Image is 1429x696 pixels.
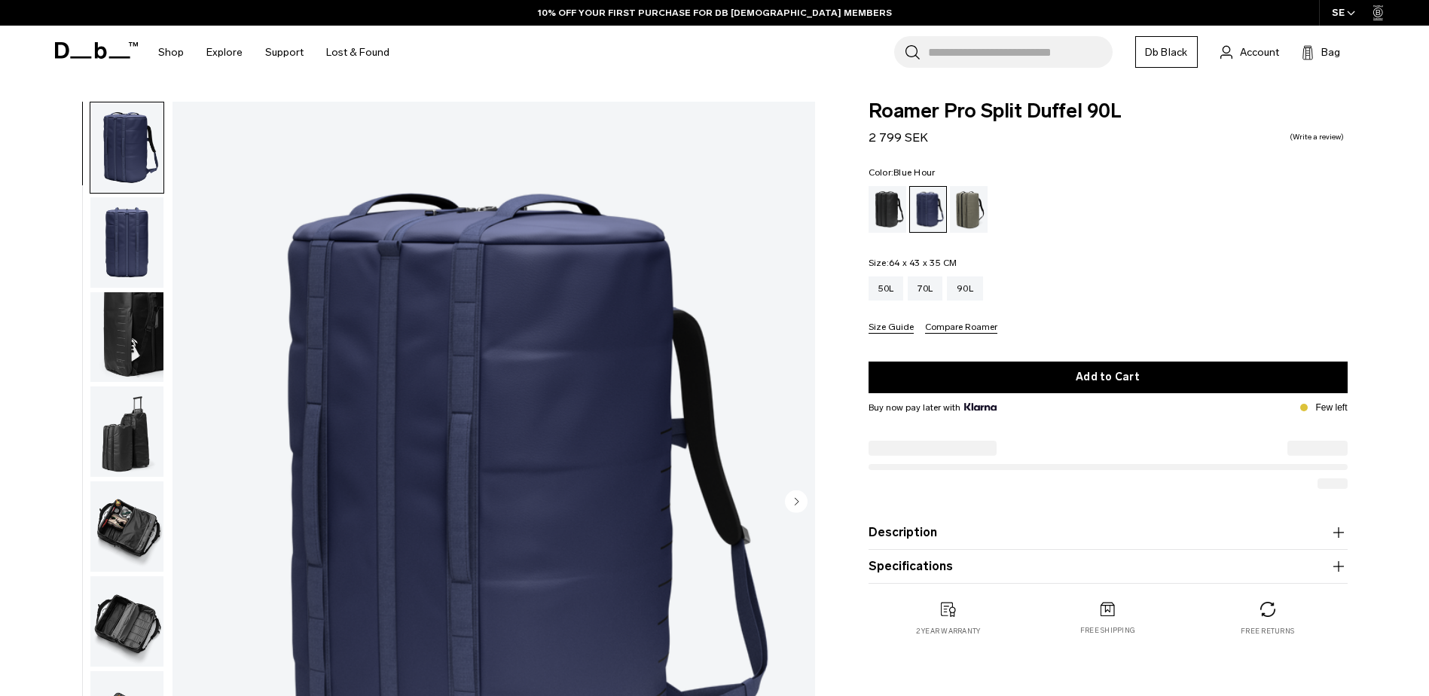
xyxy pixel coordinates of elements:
[869,557,1348,575] button: Specifications
[90,481,164,572] button: Roamer Pro Split Duffel 90L Blue Hour
[90,481,163,572] img: Roamer Pro Split Duffel 90L Blue Hour
[869,102,1348,121] span: Roamer Pro Split Duffel 90L
[90,576,163,667] img: Roamer Pro Split Duffel 90L Blue Hour
[326,26,389,79] a: Lost & Found
[265,26,304,79] a: Support
[889,258,957,268] span: 64 x 43 x 35 CM
[909,186,947,233] a: Blue Hour
[1315,401,1347,414] p: Few left
[893,167,935,178] span: Blue Hour
[869,362,1348,393] button: Add to Cart
[916,626,981,636] p: 2 year warranty
[869,276,904,301] a: 50L
[950,186,988,233] a: Forest Green
[908,276,942,301] a: 70L
[1241,626,1294,636] p: Free returns
[90,102,164,194] button: Roamer Pro Split Duffel 90L Blue Hour
[90,292,163,383] img: Roamer Pro Split Duffel 90L Blue Hour
[869,186,906,233] a: Black Out
[90,197,163,288] img: Roamer Pro Split Duffel 90L Blue Hour
[869,524,1348,542] button: Description
[90,386,163,477] img: Roamer Pro Split Duffel 90L Blue Hour
[869,168,936,177] legend: Color:
[90,102,163,193] img: Roamer Pro Split Duffel 90L Blue Hour
[925,322,997,334] button: Compare Roamer
[869,258,957,267] legend: Size:
[869,401,997,414] span: Buy now pay later with
[1080,625,1135,636] p: Free shipping
[90,386,164,478] button: Roamer Pro Split Duffel 90L Blue Hour
[1321,44,1340,60] span: Bag
[869,130,928,145] span: 2 799 SEK
[90,292,164,383] button: Roamer Pro Split Duffel 90L Blue Hour
[90,197,164,288] button: Roamer Pro Split Duffel 90L Blue Hour
[964,403,997,411] img: {"height" => 20, "alt" => "Klarna"}
[785,490,808,515] button: Next slide
[206,26,243,79] a: Explore
[538,6,892,20] a: 10% OFF YOUR FIRST PURCHASE FOR DB [DEMOGRAPHIC_DATA] MEMBERS
[1240,44,1279,60] span: Account
[147,26,401,79] nav: Main Navigation
[1290,133,1344,141] a: Write a review
[869,322,914,334] button: Size Guide
[1302,43,1340,61] button: Bag
[90,575,164,667] button: Roamer Pro Split Duffel 90L Blue Hour
[947,276,983,301] a: 90L
[158,26,184,79] a: Shop
[1135,36,1198,68] a: Db Black
[1220,43,1279,61] a: Account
